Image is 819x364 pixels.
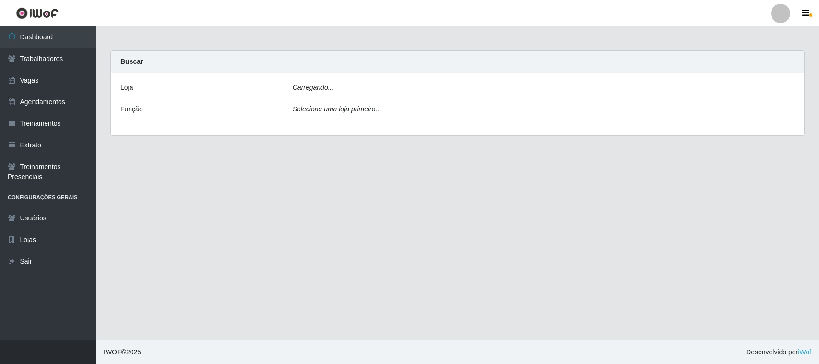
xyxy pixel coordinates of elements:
label: Função [120,104,143,114]
i: Selecione uma loja primeiro... [293,105,381,113]
span: © 2025 . [104,347,143,357]
a: iWof [798,348,811,356]
i: Carregando... [293,84,334,91]
span: Desenvolvido por [746,347,811,357]
label: Loja [120,83,133,93]
span: IWOF [104,348,121,356]
img: CoreUI Logo [16,7,59,19]
strong: Buscar [120,58,143,65]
